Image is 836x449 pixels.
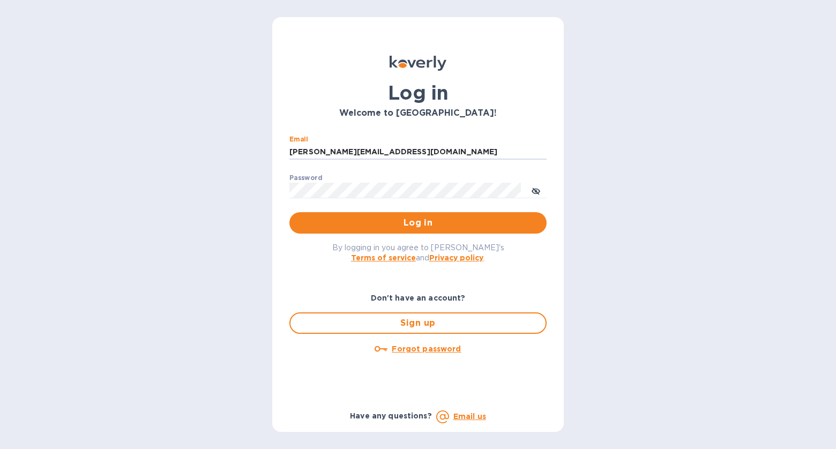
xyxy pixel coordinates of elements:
b: Have any questions? [350,411,432,420]
h3: Welcome to [GEOGRAPHIC_DATA]! [289,108,547,118]
img: Koverly [390,56,446,71]
label: Email [289,136,308,143]
a: Terms of service [351,253,416,262]
button: Sign up [289,312,547,334]
u: Forgot password [392,345,461,353]
label: Password [289,175,322,181]
button: Log in [289,212,547,234]
input: Enter email address [289,144,547,160]
span: Log in [298,216,538,229]
span: By logging in you agree to [PERSON_NAME]'s and . [332,243,504,262]
a: Email us [453,412,486,421]
b: Don't have an account? [371,294,466,302]
span: Sign up [299,317,537,330]
a: Privacy policy [429,253,483,262]
h1: Log in [289,81,547,104]
button: toggle password visibility [525,179,547,201]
